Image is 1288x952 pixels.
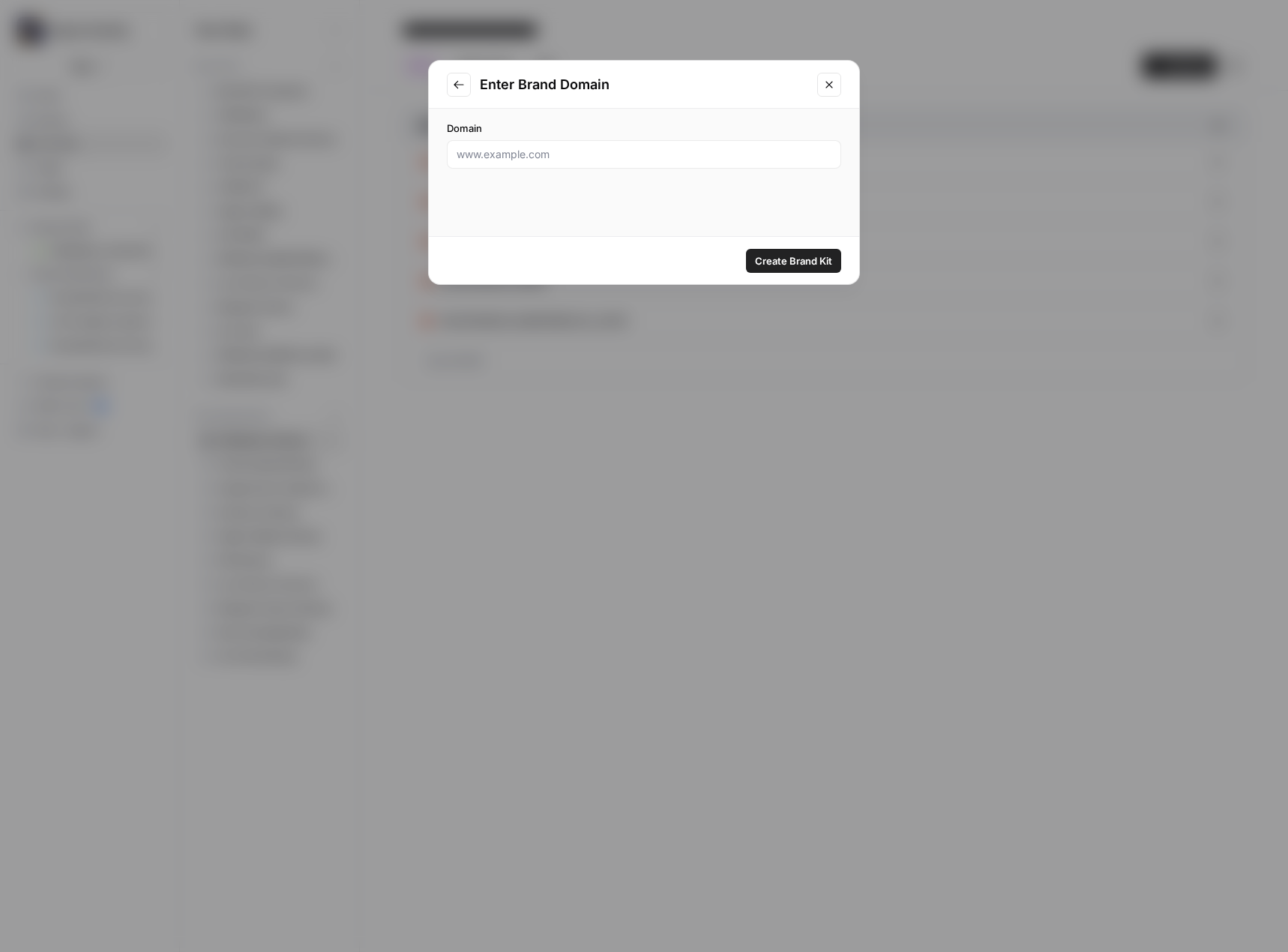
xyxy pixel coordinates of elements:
[817,73,841,97] button: Close modal
[755,253,832,268] span: Create Brand Kit
[457,147,831,162] input: www.example.com
[480,74,808,95] h2: Enter Brand Domain
[447,121,841,136] label: Domain
[447,73,471,97] button: Go to previous step
[746,249,841,273] button: Create Brand Kit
